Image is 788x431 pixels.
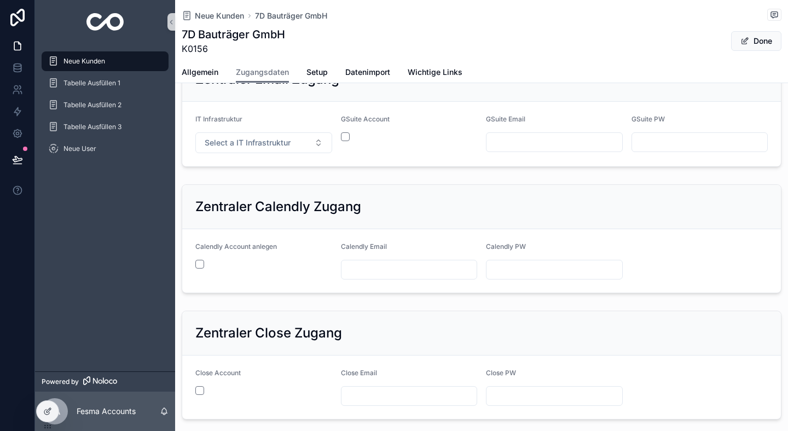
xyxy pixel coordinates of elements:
h2: Zentraler Calendly Zugang [195,198,361,215]
span: Wichtige Links [408,67,462,78]
button: Done [731,31,781,51]
span: Neue User [63,144,96,153]
a: 7D Bauträger GmbH [255,10,327,21]
span: Zugangsdaten [236,67,289,78]
a: Tabelle Ausfüllen 2 [42,95,169,115]
a: Tabelle Ausfüllen 1 [42,73,169,93]
span: Tabelle Ausfüllen 1 [63,79,120,88]
a: Neue Kunden [182,10,244,21]
img: App logo [86,13,124,31]
span: Select a IT Infrastruktur [205,137,291,148]
span: GSuite Account [341,115,390,123]
span: Neue Kunden [63,57,105,66]
span: Powered by [42,377,79,386]
span: Calendly Email [341,242,387,251]
h1: 7D Bauträger GmbH [182,27,285,42]
button: Select Button [195,132,332,153]
a: Neue Kunden [42,51,169,71]
a: Neue User [42,139,169,159]
span: Neue Kunden [195,10,244,21]
span: K0156 [182,42,285,55]
a: Zugangsdaten [236,62,289,83]
span: Calendly PW [486,242,526,251]
span: Datenimport [345,67,390,78]
span: GSuite PW [631,115,665,123]
a: Powered by [35,371,175,392]
span: Tabelle Ausfüllen 2 [63,101,121,109]
span: GSuite Email [486,115,525,123]
a: Wichtige Links [408,62,462,84]
span: Setup [306,67,328,78]
span: Tabelle Ausfüllen 3 [63,123,121,131]
h2: Zentraler Close Zugang [195,324,342,342]
a: Setup [306,62,328,84]
p: Fesma Accounts [77,406,136,417]
div: scrollable content [35,44,175,173]
a: Allgemein [182,62,218,84]
span: IT Infrastruktur [195,115,242,123]
a: Tabelle Ausfüllen 3 [42,117,169,137]
span: Close Email [341,369,377,377]
a: Datenimport [345,62,390,84]
span: Close PW [486,369,516,377]
span: Allgemein [182,67,218,78]
span: Close Account [195,369,241,377]
span: Calendly Account anlegen [195,242,277,251]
